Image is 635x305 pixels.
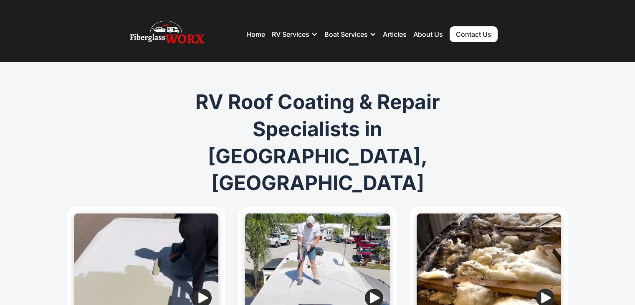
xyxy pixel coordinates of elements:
[413,30,443,38] a: About Us
[157,89,478,197] h1: RV Roof Coating & Repair Specialists in [GEOGRAPHIC_DATA], [GEOGRAPHIC_DATA]
[450,26,498,42] a: Contact Us
[246,30,265,38] a: Home
[272,30,309,38] div: RV Services
[324,30,368,38] div: Boat Services
[130,18,204,51] img: Fiberglass WorX – RV Repair, RV Roof & RV Detailing
[272,22,318,47] div: RV Services
[324,22,376,47] div: Boat Services
[383,30,407,38] a: Articles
